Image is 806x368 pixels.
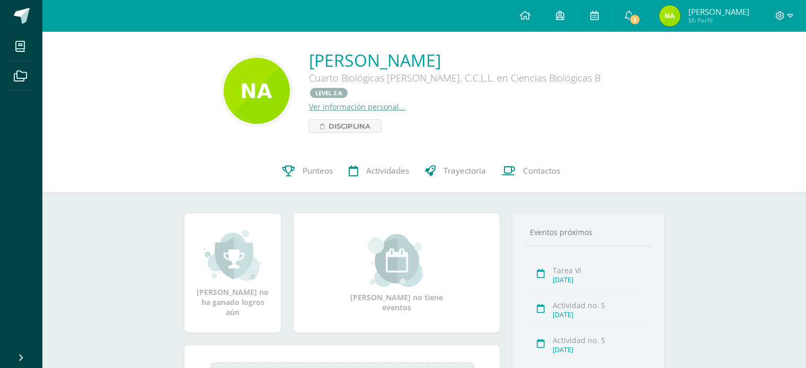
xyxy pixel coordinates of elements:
[553,345,648,354] div: [DATE]
[688,16,749,25] span: Mi Perfil
[553,310,648,319] div: [DATE]
[417,150,494,192] a: Trayectoria
[204,229,262,282] img: achievement_small.png
[274,150,341,192] a: Punteos
[688,6,749,17] span: [PERSON_NAME]
[526,227,651,237] div: Eventos próximos
[494,150,568,192] a: Contactos
[309,119,382,133] a: Disciplina
[344,234,450,312] div: [PERSON_NAME] no tiene eventos
[553,275,648,284] div: [DATE]
[629,14,641,25] span: 2
[309,71,627,102] div: Cuarto Biológicas [PERSON_NAME]. C.C.L.L. en Ciencias Biológicas B
[523,166,560,177] span: Contactos
[553,265,648,275] div: Tarea VI
[310,88,348,98] a: LEVEL 2 A
[341,150,417,192] a: Actividades
[309,102,405,112] a: Ver información personal...
[329,120,370,132] span: Disciplina
[553,300,648,310] div: Actividad no. 5
[224,58,290,124] img: dd2be0487888bd2e67940a09229bcaff.png
[444,166,486,177] span: Trayectoria
[195,229,270,317] div: [PERSON_NAME] no ha ganado logros aún
[366,166,409,177] span: Actividades
[309,49,627,71] a: [PERSON_NAME]
[303,166,333,177] span: Punteos
[659,5,680,26] img: 29dfb51b4839a743a0a987122c0754ac.png
[368,234,426,287] img: event_small.png
[553,335,648,345] div: Actividad no. 5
